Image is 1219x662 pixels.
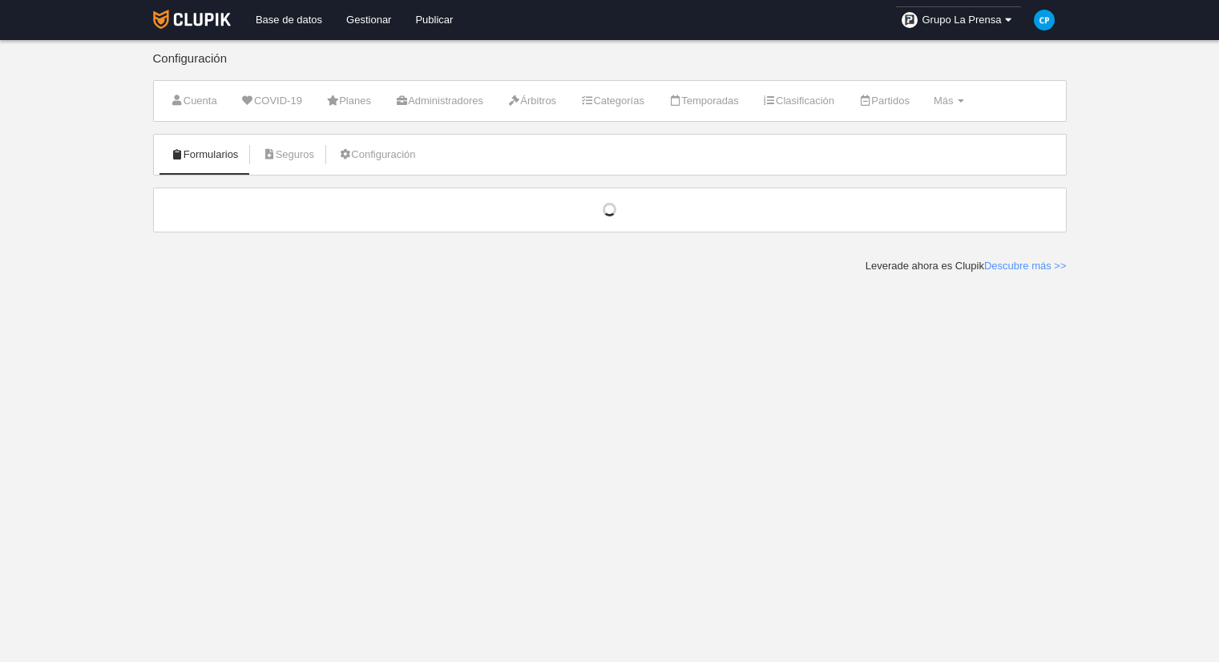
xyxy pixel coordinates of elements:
a: Configuración [329,143,424,167]
a: Temporadas [660,89,748,113]
a: Descubre más >> [984,260,1067,272]
a: Árbitros [498,89,565,113]
div: Cargando [170,203,1050,217]
div: Leverade ahora es Clupik [866,259,1067,273]
a: Seguros [253,143,323,167]
span: Grupo La Prensa [922,12,1001,28]
a: Formularios [162,143,248,167]
a: Categorías [571,89,653,113]
a: COVID-19 [232,89,311,113]
a: Administradores [386,89,492,113]
div: Configuración [153,52,1067,80]
img: c2l6ZT0zMHgzMCZmcz05JnRleHQ9Q1AmYmc9MDM5YmU1.png [1034,10,1055,30]
span: Más [934,95,954,107]
a: Partidos [850,89,918,113]
a: Grupo La Prensa [895,6,1021,34]
a: Clasificación [754,89,843,113]
a: Cuenta [162,89,226,113]
a: Planes [317,89,380,113]
img: Clupik [153,10,231,29]
a: Más [925,89,973,113]
img: OakgMWVUclks.30x30.jpg [902,12,918,28]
